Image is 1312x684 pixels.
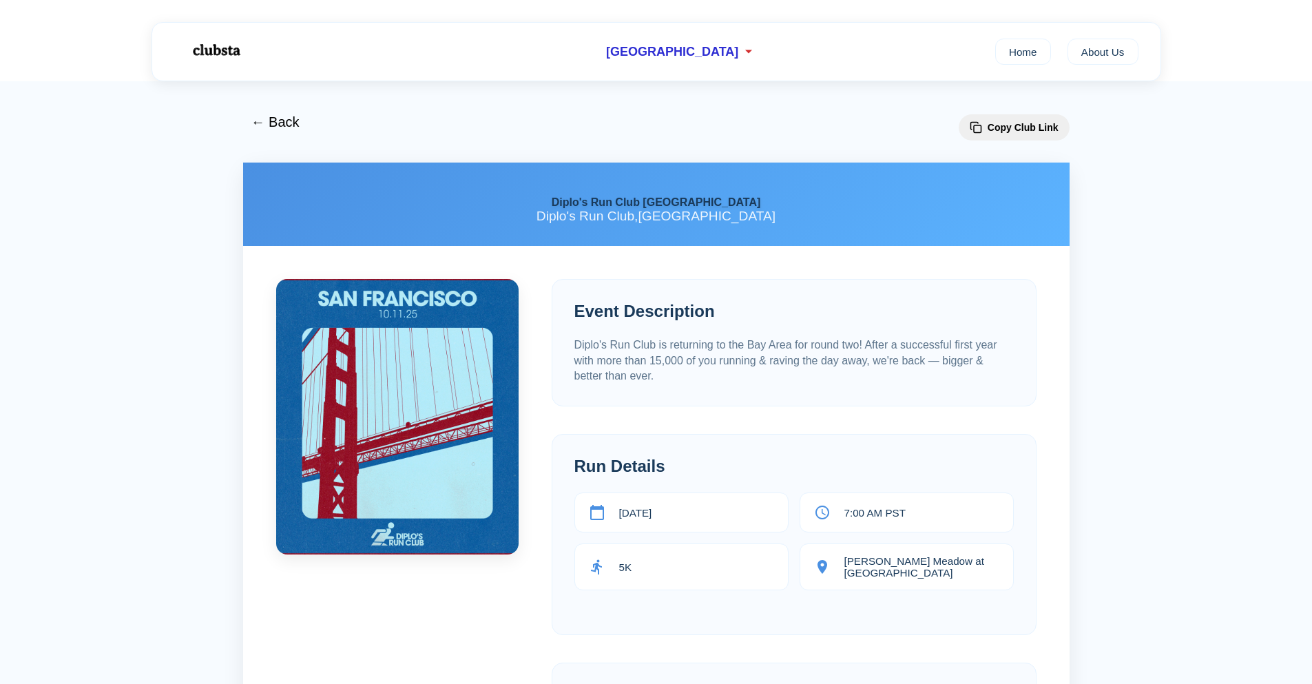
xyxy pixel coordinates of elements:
[574,457,1014,476] h2: Run Details
[606,45,738,59] span: [GEOGRAPHIC_DATA]
[1068,39,1138,65] a: About Us
[243,106,308,138] button: ← Back
[959,114,1070,141] button: Copy Club Link
[619,507,652,519] span: [DATE]
[995,39,1051,65] a: Home
[574,302,1014,321] h2: Event Description
[619,561,632,573] span: 5K
[844,507,906,519] span: 7:00 AM PST
[276,279,519,555] img: Diplo's Run Club San Francisco
[265,209,1048,224] p: Diplo's Run Club , [GEOGRAPHIC_DATA]
[988,122,1059,133] span: Copy Club Link
[574,338,1014,384] p: Diplo's Run Club is returning to the Bay Area for round two! After a successful first year with m...
[174,33,257,68] img: Logo
[844,555,999,579] span: [PERSON_NAME] Meadow at [GEOGRAPHIC_DATA]
[265,196,1048,209] h1: Diplo's Run Club [GEOGRAPHIC_DATA]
